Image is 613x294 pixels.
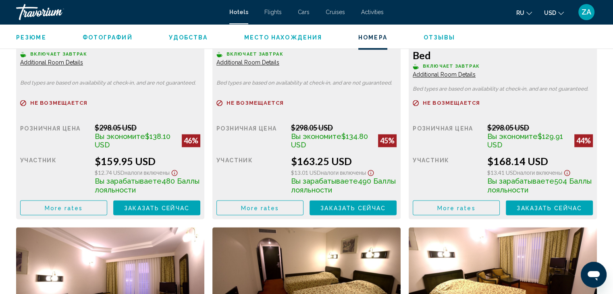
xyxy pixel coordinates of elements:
div: 46% [182,134,200,147]
a: Cars [298,9,310,15]
button: More rates [216,200,303,215]
span: 480 Баллы лояльности [95,177,199,194]
span: $134.80 USD [291,132,368,149]
button: Change language [516,7,532,19]
span: $138.10 USD [95,132,170,149]
button: Заказать сейчас [113,200,200,215]
button: Show Taxes and Fees disclaimer [170,167,179,176]
div: 44% [574,134,593,147]
span: Вы экономите [95,132,145,141]
a: Flights [264,9,282,15]
span: Вы экономите [487,132,538,141]
button: Change currency [544,7,564,19]
button: Show Taxes and Fees disclaimer [562,167,572,176]
div: 45% [378,134,397,147]
span: Additional Room Details [216,59,279,66]
span: Вы зарабатываете [95,177,162,185]
span: Не возмещается [30,100,87,106]
iframe: Кнопка запуска окна обмена сообщениями [581,262,607,288]
div: $159.95 USD [95,155,200,167]
div: Розничная цена [216,123,285,149]
span: Вы зарабатываете [487,177,554,185]
button: Заказать сейчас [506,200,593,215]
button: Заказать сейчас [310,200,397,215]
span: Additional Room Details [413,71,476,78]
button: Фотографий [83,34,133,41]
span: $12.74 USD [95,169,125,176]
span: Вы экономите [291,132,341,141]
span: 504 Баллы лояльности [487,177,592,194]
button: User Menu [576,4,597,21]
div: участник [413,155,481,194]
span: Заказать сейчас [124,205,189,211]
div: Розничная цена [413,123,481,149]
span: Заказать сейчас [517,205,582,211]
span: Включает завтрак [423,64,480,69]
p: Bed types are based on availability at check-in, and are not guaranteed. [20,80,200,86]
span: Включает завтрак [30,52,87,57]
span: More rates [437,205,476,211]
span: $129.91 USD [487,132,563,149]
span: ZA [582,8,591,16]
p: Bed types are based on availability at check-in, and are not guaranteed. [413,86,593,92]
button: More rates [413,200,500,215]
button: Номера [358,34,387,41]
span: Налоги включены [517,169,563,176]
a: Hotels [229,9,248,15]
button: Show Taxes and Fees disclaimer [366,167,376,176]
span: Включает завтрак [226,52,283,57]
span: 490 Баллы лояльности [291,177,396,194]
div: $298.05 USD [95,123,200,132]
span: More rates [241,205,279,211]
a: Activities [361,9,384,15]
span: Не возмещается [423,100,480,106]
div: $298.05 USD [487,123,593,132]
span: $13.01 USD [291,169,321,176]
div: участник [216,155,285,194]
span: Налоги включены [125,169,170,176]
button: Отзывы [424,34,455,41]
button: Резюме [16,34,46,41]
div: $298.05 USD [291,123,397,132]
span: Не возмещается [226,100,284,106]
span: Налоги включены [321,169,366,176]
span: USD [544,10,556,16]
span: More rates [45,205,83,211]
div: Розничная цена [20,123,89,149]
span: ru [516,10,524,16]
button: More rates [20,200,107,215]
div: участник [20,155,89,194]
span: Additional Room Details [20,59,83,66]
span: Вы зарабатываете [291,177,358,185]
span: Заказать сейчас [320,205,386,211]
h3: Standard Room with Twin or Double Bed [413,37,593,61]
button: Место нахождения [244,34,322,41]
button: Удобства [169,34,208,41]
a: Travorium [16,4,221,20]
p: Bed types are based on availability at check-in, and are not guaranteed. [216,80,397,86]
div: $163.25 USD [291,155,397,167]
span: $13.41 USD [487,169,517,176]
a: Cruises [326,9,345,15]
div: $168.14 USD [487,155,593,167]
